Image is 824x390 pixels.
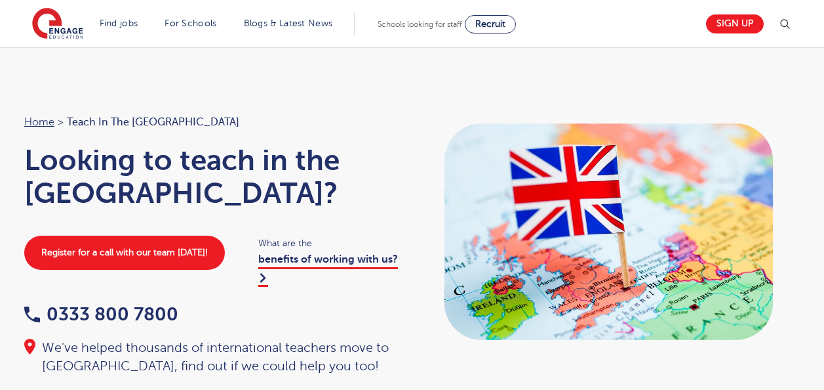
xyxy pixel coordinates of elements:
[32,8,83,41] img: Engage Education
[378,20,462,29] span: Schools looking for staff
[24,114,399,131] nav: breadcrumb
[706,14,764,33] a: Sign up
[24,304,178,324] a: 0333 800 7800
[24,144,399,209] h1: Looking to teach in the [GEOGRAPHIC_DATA]?
[258,253,398,286] a: benefits of working with us?
[244,18,333,28] a: Blogs & Latest News
[24,236,225,270] a: Register for a call with our team [DATE]!
[24,339,399,376] div: We've helped thousands of international teachers move to [GEOGRAPHIC_DATA], find out if we could ...
[258,236,399,251] span: What are the
[67,114,239,131] span: Teach in the [GEOGRAPHIC_DATA]
[58,116,64,128] span: >
[465,15,516,33] a: Recruit
[100,18,138,28] a: Find jobs
[165,18,216,28] a: For Schools
[475,19,505,29] span: Recruit
[24,116,54,128] a: Home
